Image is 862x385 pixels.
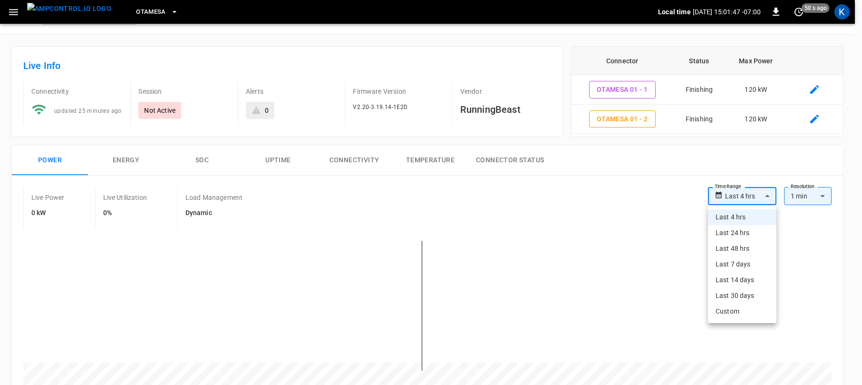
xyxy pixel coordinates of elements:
[708,209,776,225] li: Last 4 hrs
[708,272,776,288] li: Last 14 days
[708,241,776,257] li: Last 48 hrs
[708,304,776,319] li: Custom
[708,288,776,304] li: Last 30 days
[708,225,776,241] li: Last 24 hrs
[708,257,776,272] li: Last 7 days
